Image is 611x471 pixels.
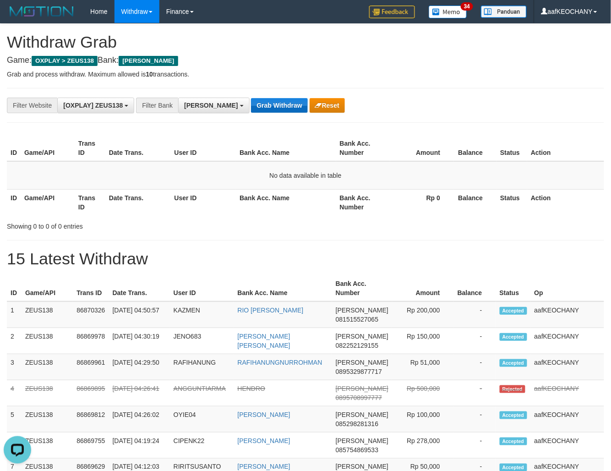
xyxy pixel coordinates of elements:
strong: 10 [146,71,153,78]
td: 3 [7,354,22,380]
th: Balance [454,135,496,161]
button: Reset [310,98,345,113]
td: CIPENK22 [170,433,234,459]
button: [OXPLAY] ZEUS138 [57,98,134,113]
button: [PERSON_NAME] [178,98,249,113]
td: [DATE] 04:26:41 [109,380,170,406]
span: OXPLAY > ZEUS138 [32,56,98,66]
span: Accepted [500,307,527,315]
img: Button%20Memo.svg [429,5,467,18]
td: 4 [7,380,22,406]
div: Filter Website [7,98,57,113]
td: - [454,301,496,328]
a: [PERSON_NAME] [238,437,290,444]
td: Rp 100,000 [392,406,454,433]
th: Action [527,135,604,161]
th: Bank Acc. Number [336,135,390,161]
a: [PERSON_NAME] [238,463,290,471]
td: KAZMEN [170,301,234,328]
span: Accepted [500,359,527,367]
th: Amount [392,275,454,301]
th: Bank Acc. Number [336,189,390,215]
td: aafKEOCHANY [531,328,604,354]
span: Copy 085298281316 to clipboard [336,420,378,427]
div: Filter Bank [136,98,178,113]
span: [PERSON_NAME] [336,411,388,418]
td: ZEUS138 [22,433,73,459]
td: 86869812 [73,406,109,433]
td: [DATE] 04:26:02 [109,406,170,433]
span: 34 [461,2,473,11]
td: ANGGUNTIARMA [170,380,234,406]
th: User ID [171,189,236,215]
td: Rp 150,000 [392,328,454,354]
th: Action [527,189,604,215]
h1: Withdraw Grab [7,33,604,51]
td: - [454,354,496,380]
td: aafKEOCHANY [531,406,604,433]
td: aafKEOCHANY [531,301,604,328]
span: Copy 081515527065 to clipboard [336,316,378,323]
th: Amount [390,135,454,161]
td: ZEUS138 [22,301,73,328]
th: Bank Acc. Name [234,275,332,301]
span: Copy 0895329877717 to clipboard [336,368,382,375]
td: [DATE] 04:30:19 [109,328,170,354]
th: Status [496,135,527,161]
th: Trans ID [75,135,105,161]
th: Balance [454,275,496,301]
span: Rejected [500,385,525,393]
th: ID [7,189,21,215]
th: Date Trans. [105,189,171,215]
td: 86870326 [73,301,109,328]
th: Game/API [21,135,75,161]
span: Accepted [500,438,527,445]
td: 86869978 [73,328,109,354]
th: User ID [170,275,234,301]
a: HENDRO [238,385,266,392]
span: Copy 085754869533 to clipboard [336,446,378,454]
th: ID [7,275,22,301]
td: aafKEOCHANY [531,354,604,380]
td: 1 [7,301,22,328]
td: Rp 51,000 [392,354,454,380]
td: 86869755 [73,433,109,459]
td: Rp 500,000 [392,380,454,406]
button: Open LiveChat chat widget [4,4,31,31]
th: Balance [454,189,496,215]
td: 2 [7,328,22,354]
td: 5 [7,406,22,433]
th: Status [496,189,527,215]
th: Date Trans. [109,275,170,301]
span: [PERSON_NAME] [336,463,388,471]
td: - [454,328,496,354]
th: Date Trans. [105,135,171,161]
a: RIO [PERSON_NAME] [238,307,304,314]
td: - [454,433,496,459]
td: Rp 200,000 [392,301,454,328]
td: ZEUS138 [22,380,73,406]
span: [PERSON_NAME] [336,333,388,340]
a: [PERSON_NAME] [238,411,290,418]
td: 86869961 [73,354,109,380]
td: - [454,380,496,406]
th: User ID [171,135,236,161]
span: [PERSON_NAME] [336,437,388,444]
span: [OXPLAY] ZEUS138 [63,102,123,109]
td: ZEUS138 [22,328,73,354]
td: [DATE] 04:50:57 [109,301,170,328]
td: aafKEOCHANY [531,380,604,406]
img: Feedback.jpg [369,5,415,18]
span: Copy 0895708997777 to clipboard [336,394,382,401]
th: Bank Acc. Number [332,275,392,301]
th: Game/API [21,189,75,215]
span: [PERSON_NAME] [336,359,388,366]
div: Showing 0 to 0 of 0 entries [7,218,248,231]
img: MOTION_logo.png [7,5,76,18]
th: Bank Acc. Name [236,189,336,215]
th: Status [496,275,531,301]
th: ID [7,135,21,161]
td: OYIE04 [170,406,234,433]
td: - [454,406,496,433]
span: [PERSON_NAME] [184,102,238,109]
